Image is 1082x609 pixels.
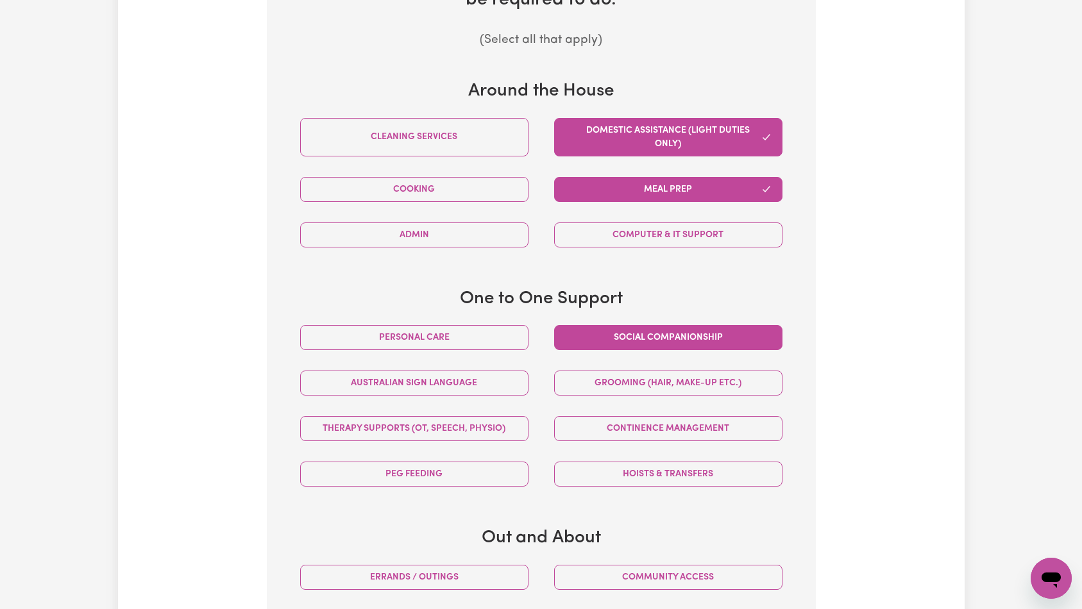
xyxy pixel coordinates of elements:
button: Domestic assistance (light duties only) [554,118,782,156]
button: Errands / Outings [300,565,528,590]
button: Hoists & transfers [554,462,782,487]
h3: One to One Support [287,288,795,310]
button: Australian Sign Language [300,371,528,396]
button: Admin [300,222,528,247]
button: Community access [554,565,782,590]
button: Therapy Supports (OT, speech, physio) [300,416,528,441]
button: Social companionship [554,325,782,350]
iframe: Button to launch messaging window [1031,558,1072,599]
button: Grooming (hair, make-up etc.) [554,371,782,396]
button: Personal care [300,325,528,350]
button: Cooking [300,177,528,202]
button: Continence management [554,416,782,441]
h3: Around the House [287,81,795,103]
button: Meal prep [554,177,782,202]
button: Cleaning services [300,118,528,156]
button: Computer & IT Support [554,222,782,247]
p: (Select all that apply) [287,31,795,50]
button: PEG feeding [300,462,528,487]
h3: Out and About [287,528,795,549]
